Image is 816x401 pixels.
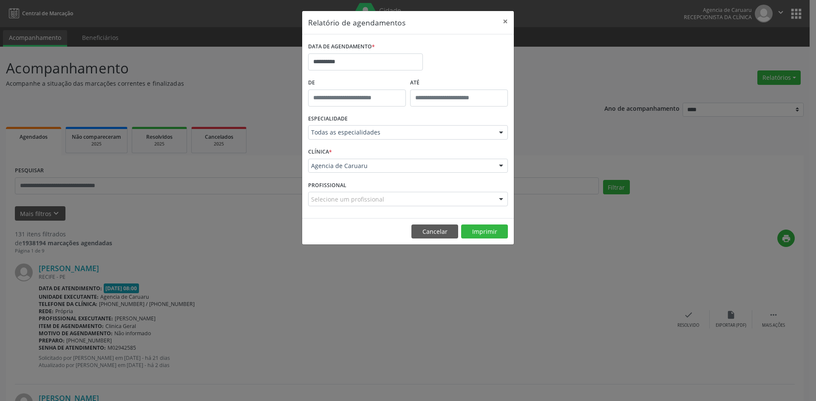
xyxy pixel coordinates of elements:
span: Agencia de Caruaru [311,162,490,170]
span: Todas as especialidades [311,128,490,137]
button: Close [497,11,514,32]
label: CLÍNICA [308,146,332,159]
label: ATÉ [410,76,508,90]
button: Cancelar [411,224,458,239]
label: PROFISSIONAL [308,179,346,192]
h5: Relatório de agendamentos [308,17,405,28]
label: ESPECIALIDADE [308,112,348,126]
label: DATA DE AGENDAMENTO [308,40,375,53]
span: Selecione um profissional [311,195,384,204]
button: Imprimir [461,224,508,239]
label: De [308,76,406,90]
